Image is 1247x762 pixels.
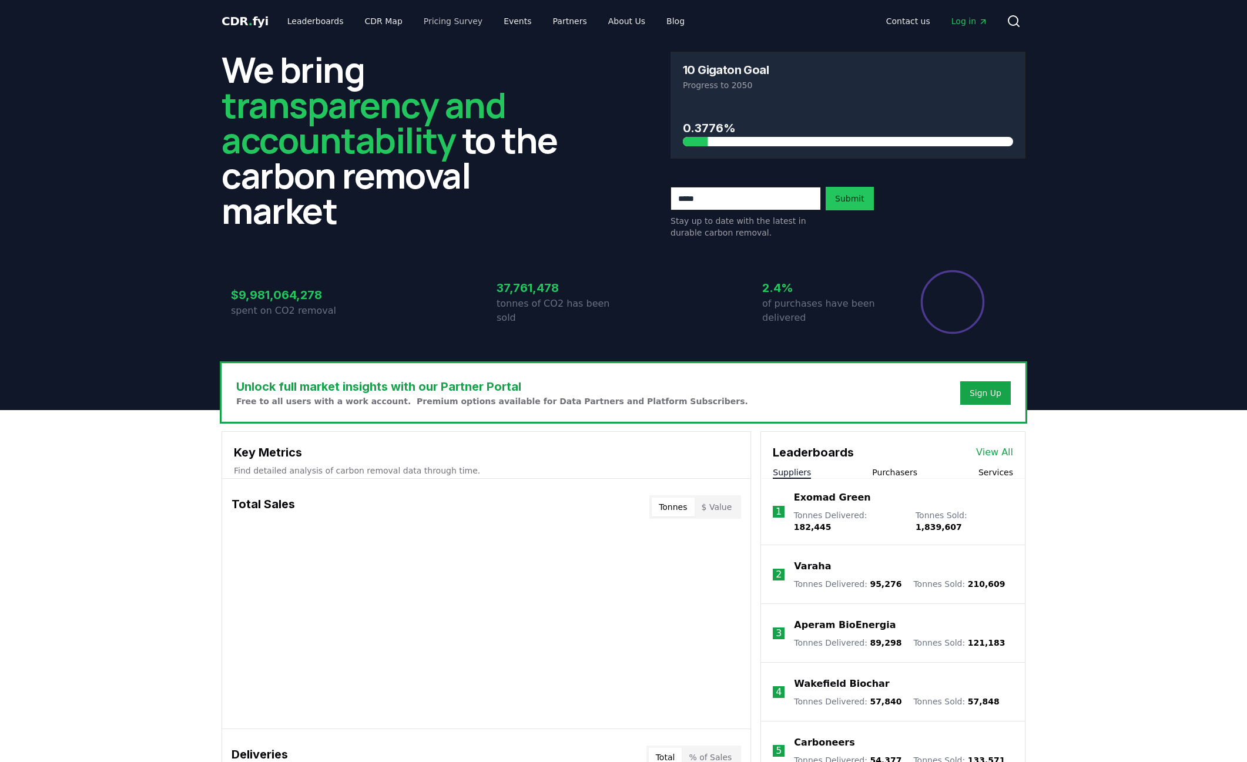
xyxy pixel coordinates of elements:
button: Submit [826,187,874,210]
a: Leaderboards [278,11,353,32]
a: View All [976,445,1013,459]
a: Events [494,11,541,32]
h3: 2.4% [762,279,889,297]
button: Sign Up [960,381,1011,405]
p: tonnes of CO2 has been sold [497,297,623,325]
a: Contact us [877,11,940,32]
p: Tonnes Sold : [913,578,1005,590]
p: Tonnes Sold : [916,509,1013,533]
p: Stay up to date with the latest in durable carbon removal. [671,215,821,239]
a: Wakefield Biochar [794,677,889,691]
p: Tonnes Delivered : [794,637,901,649]
a: Exomad Green [794,491,871,505]
a: Blog [657,11,694,32]
span: 182,445 [794,522,832,532]
span: . [249,14,253,28]
p: Free to all users with a work account. Premium options available for Data Partners and Platform S... [236,395,748,407]
span: 121,183 [968,638,1005,647]
p: 5 [776,744,782,758]
h3: Key Metrics [234,444,739,461]
nav: Main [877,11,997,32]
span: 1,839,607 [916,522,962,532]
span: 57,848 [968,697,1000,706]
button: Purchasers [872,466,917,478]
p: Tonnes Sold : [913,637,1005,649]
button: Services [978,466,1013,478]
span: transparency and accountability [222,80,505,164]
p: Tonnes Sold : [913,696,999,707]
span: 89,298 [870,638,901,647]
a: Log in [942,11,997,32]
span: Log in [951,15,988,27]
h3: 37,761,478 [497,279,623,297]
span: 95,276 [870,579,901,589]
button: Suppliers [773,466,811,478]
h3: Leaderboards [773,444,854,461]
h3: 10 Gigaton Goal [683,64,769,76]
a: CDR.fyi [222,13,269,29]
a: Carboneers [794,736,854,750]
p: spent on CO2 removal [231,304,358,318]
h3: Total Sales [232,495,295,519]
p: Tonnes Delivered : [794,509,904,533]
h3: 0.3776% [683,119,1013,137]
a: Varaha [794,559,831,573]
p: of purchases have been delivered [762,297,889,325]
p: 2 [776,568,782,582]
span: 210,609 [968,579,1005,589]
p: 1 [776,505,782,519]
span: CDR fyi [222,14,269,28]
a: Partners [544,11,596,32]
p: Tonnes Delivered : [794,578,901,590]
a: Aperam BioEnergia [794,618,896,632]
h3: Unlock full market insights with our Partner Portal [236,378,748,395]
a: Pricing Survey [414,11,492,32]
span: 57,840 [870,697,901,706]
a: About Us [599,11,655,32]
a: Sign Up [970,387,1001,399]
p: 3 [776,626,782,640]
a: CDR Map [356,11,412,32]
p: 4 [776,685,782,699]
p: Tonnes Delivered : [794,696,901,707]
div: Percentage of sales delivered [920,269,985,335]
h2: We bring to the carbon removal market [222,52,576,228]
button: Tonnes [652,498,694,516]
button: $ Value [695,498,739,516]
p: Find detailed analysis of carbon removal data through time. [234,465,739,476]
p: Progress to 2050 [683,79,1013,91]
h3: $9,981,064,278 [231,286,358,304]
nav: Main [278,11,694,32]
